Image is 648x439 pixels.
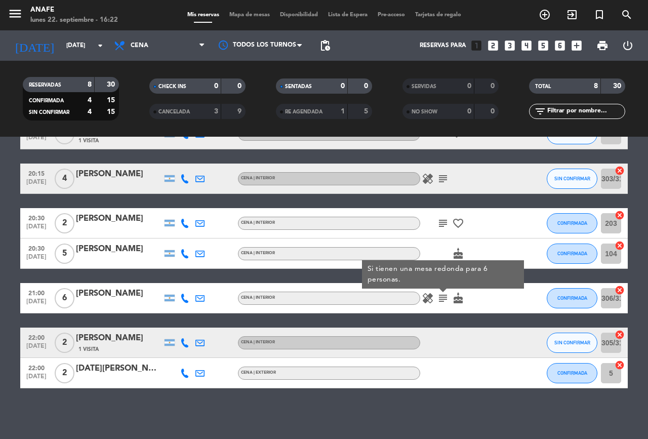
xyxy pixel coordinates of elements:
i: search [621,9,633,21]
strong: 0 [364,83,370,90]
strong: 5 [364,108,370,115]
span: NO SHOW [412,109,437,114]
span: CANCELADA [158,109,190,114]
strong: 9 [237,108,244,115]
i: power_settings_new [622,39,634,52]
span: SERVIDAS [412,84,436,89]
div: [DATE][PERSON_NAME] [76,362,162,375]
span: CONFIRMADA [29,98,64,103]
span: [DATE] [24,134,49,146]
i: healing [422,173,434,185]
span: print [596,39,609,52]
div: [PERSON_NAME] [76,243,162,256]
span: Mapa de mesas [224,12,275,18]
span: CHECK INS [158,84,186,89]
span: 2 [55,333,74,353]
span: CENA | INTERIOR [241,340,275,344]
span: CONFIRMADA [557,295,587,301]
strong: 8 [88,81,92,88]
i: turned_in_not [593,9,605,21]
button: CONFIRMADA [547,363,597,383]
span: SIN CONFIRMAR [554,176,590,181]
button: CONFIRMADA [547,288,597,308]
span: CENA | EXTERIOR [241,371,276,375]
div: ANAFE [30,5,118,15]
i: [DATE] [8,34,61,57]
span: Disponibilidad [275,12,323,18]
strong: 0 [491,108,497,115]
i: cancel [615,330,625,340]
span: 1 Visita [78,137,99,145]
i: healing [422,292,434,304]
span: Tarjetas de regalo [410,12,466,18]
span: Lista de Espera [323,12,373,18]
i: cancel [615,166,625,176]
strong: 15 [107,97,117,104]
button: CONFIRMADA [547,213,597,233]
i: filter_list [534,105,546,117]
span: Reservas para [420,42,466,49]
span: 1 Visita [78,345,99,353]
strong: 4 [88,97,92,104]
div: Si tienen una mesa redonda para 6 personas. [368,264,519,285]
i: subject [437,292,449,304]
button: CONFIRMADA [547,244,597,264]
strong: 0 [467,108,471,115]
strong: 15 [107,108,117,115]
span: CONFIRMADA [557,251,587,256]
i: cancel [615,241,625,251]
span: 2 [55,213,74,233]
i: add_circle_outline [539,9,551,21]
i: arrow_drop_down [94,39,106,52]
span: CONFIRMADA [557,220,587,226]
i: looks_two [487,39,500,52]
span: CENA | INTERIOR [241,221,275,225]
strong: 3 [214,108,218,115]
i: subject [437,173,449,185]
span: 22:00 [24,331,49,343]
div: [PERSON_NAME] [76,287,162,300]
span: 20:30 [24,212,49,223]
strong: 8 [594,83,598,90]
span: SIN CONFIRMAR [554,340,590,345]
strong: 0 [214,83,218,90]
span: Mis reservas [182,12,224,18]
i: exit_to_app [566,9,578,21]
div: [PERSON_NAME] [76,212,162,225]
i: cancel [615,285,625,295]
i: looks_5 [537,39,550,52]
i: cake [452,248,464,260]
input: Filtrar por nombre... [546,106,625,117]
strong: 1 [341,108,345,115]
span: pending_actions [319,39,331,52]
strong: 30 [107,81,117,88]
span: [DATE] [24,298,49,310]
div: lunes 22. septiembre - 16:22 [30,15,118,25]
span: SENTADAS [285,84,312,89]
strong: 4 [88,108,92,115]
span: TOTAL [535,84,551,89]
strong: 0 [467,83,471,90]
button: SIN CONFIRMAR [547,333,597,353]
strong: 30 [613,83,623,90]
i: add_box [570,39,583,52]
span: 20:30 [24,242,49,254]
strong: 0 [237,83,244,90]
i: cancel [615,360,625,370]
span: CENA | INTERIOR [241,251,275,255]
span: [DATE] [24,343,49,354]
i: menu [8,6,23,21]
span: 6 [55,288,74,308]
span: [DATE] [24,179,49,190]
div: LOG OUT [615,30,640,61]
button: menu [8,6,23,25]
span: CENA | INTERIOR [241,176,275,180]
span: [DATE] [24,373,49,385]
span: 5 [55,244,74,264]
span: Cena [131,42,148,49]
i: looks_4 [520,39,533,52]
span: 2 [55,363,74,383]
i: looks_one [470,39,483,52]
i: cake [452,292,464,304]
i: looks_6 [553,39,566,52]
